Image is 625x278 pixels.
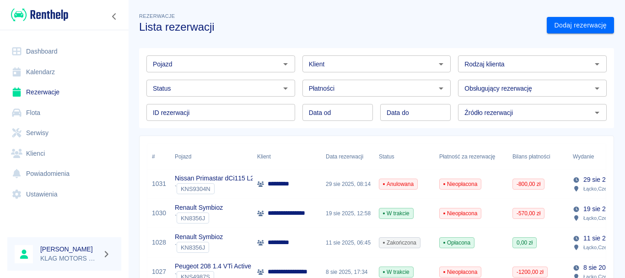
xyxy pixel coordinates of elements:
[175,183,286,194] div: `
[253,144,321,169] div: Klient
[435,82,447,95] button: Otwórz
[177,185,214,192] span: KNS9304N
[591,106,603,119] button: Otwórz
[547,17,614,34] a: Dodaj rezerwację
[108,11,121,22] button: Zwiń nawigację
[7,123,121,143] a: Serwisy
[380,104,451,121] input: DD.MM.YYYY
[379,209,413,218] span: W trakcie
[513,268,547,276] span: -1200,00 zł
[175,203,223,213] p: Renault Symbioz
[177,215,209,222] span: KN8356J
[440,239,474,247] span: Opłacona
[152,238,166,247] a: 1028
[175,174,286,183] p: Nissan Primastar dCi115 L2H1P2 Extra
[7,143,121,164] a: Klienci
[139,21,539,33] h3: Lista rezerwacji
[7,164,121,184] a: Powiadomienia
[7,7,68,22] a: Renthelp logo
[321,144,374,169] div: Data rezerwacji
[302,104,373,121] input: DD.MM.YYYY
[583,243,625,251] p: Łącko , Czerniec 10
[591,82,603,95] button: Otwórz
[440,209,481,218] span: Nieopłacona
[379,239,420,247] span: Zakończona
[11,7,68,22] img: Renthelp logo
[139,13,175,19] span: Rezerwacje
[321,228,374,257] div: 11 sie 2025, 06:45
[147,144,170,169] div: #
[513,180,544,188] span: -800,00 zł
[435,58,447,71] button: Otwórz
[512,144,550,169] div: Bilans płatności
[279,58,292,71] button: Otwórz
[40,254,99,263] p: KLAG MOTORS Rent a Car
[508,144,568,169] div: Bilans płatności
[152,267,166,277] a: 1027
[321,199,374,228] div: 19 sie 2025, 12:58
[175,262,251,271] p: Peugeot 208 1.4 VTi Active
[279,82,292,95] button: Otwórz
[440,268,481,276] span: Nieopłacona
[7,62,121,82] a: Kalendarz
[583,185,625,193] p: Łącko , Czerniec 10
[175,232,223,242] p: Renault Symbioz
[435,144,508,169] div: Płatność za rezerwację
[175,144,191,169] div: Pojazd
[40,245,99,254] h6: [PERSON_NAME]
[583,214,625,222] p: Łącko , Czerniec 10
[257,144,271,169] div: Klient
[152,179,166,189] a: 1031
[175,213,223,223] div: `
[7,184,121,205] a: Ustawienia
[374,144,435,169] div: Status
[379,268,413,276] span: W trakcie
[175,242,223,253] div: `
[7,41,121,62] a: Dashboard
[7,103,121,123] a: Flota
[326,144,363,169] div: Data rezerwacji
[152,208,166,218] a: 1030
[591,58,603,71] button: Otwórz
[440,180,481,188] span: Nieopłacona
[513,239,536,247] span: 0,00 zł
[379,144,394,169] div: Status
[7,82,121,103] a: Rezerwacje
[170,144,253,169] div: Pojazd
[439,144,496,169] div: Płatność za rezerwację
[513,209,544,218] span: -570,00 zł
[152,144,155,169] div: #
[321,169,374,199] div: 29 sie 2025, 08:14
[379,180,417,188] span: Anulowana
[573,144,594,169] div: Wydanie
[177,244,209,251] span: KN8356J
